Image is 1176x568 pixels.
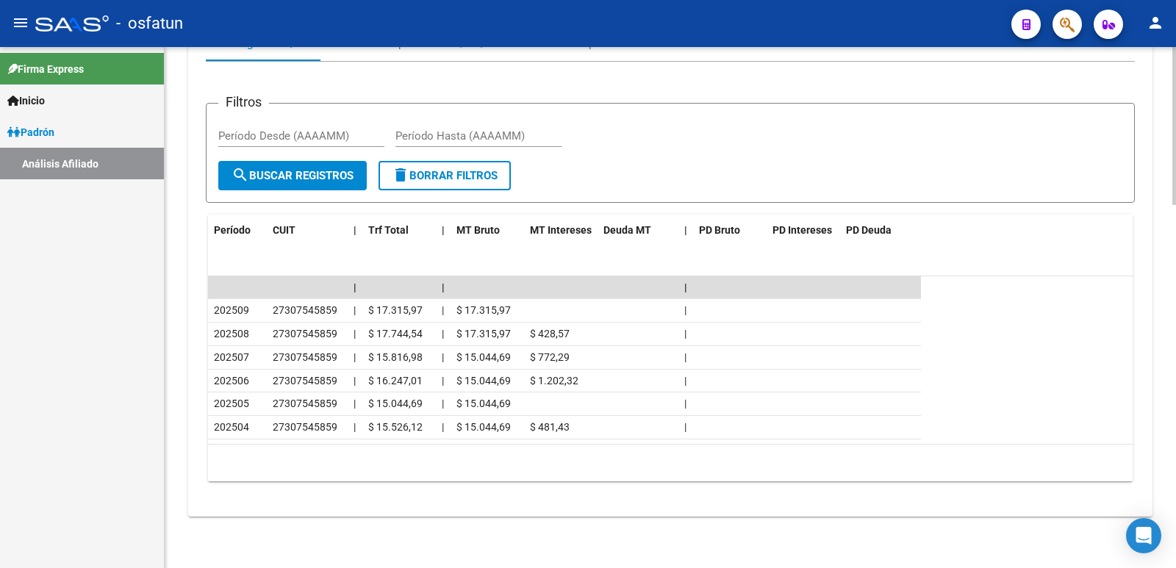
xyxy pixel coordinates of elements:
span: | [354,281,356,293]
span: | [442,328,444,339]
span: - osfatun [116,7,183,40]
span: $ 1.202,32 [530,375,578,387]
span: PD Deuda [846,224,892,236]
span: CUIT [273,224,295,236]
span: Firma Express [7,61,84,77]
span: | [684,398,686,409]
span: PD Bruto [699,224,740,236]
span: 202504 [214,421,249,433]
span: | [354,304,356,316]
span: Padrón [7,124,54,140]
span: PD Intereses [772,224,832,236]
span: MT Intereses [530,224,592,236]
span: 202506 [214,375,249,387]
span: $ 15.044,69 [456,351,511,363]
div: Open Intercom Messenger [1126,518,1161,553]
span: Buscar Registros [232,169,354,182]
span: $ 17.315,97 [456,328,511,339]
mat-icon: search [232,166,249,184]
span: | [684,421,686,433]
span: | [354,224,356,236]
span: | [684,281,687,293]
span: $ 15.044,69 [456,375,511,387]
mat-icon: menu [12,14,29,32]
span: 27307545859 [273,328,337,339]
datatable-header-cell: | [348,215,362,246]
datatable-header-cell: | [678,215,693,246]
datatable-header-cell: MT Bruto [451,215,524,246]
span: | [354,328,356,339]
span: 27307545859 [273,398,337,409]
span: | [442,375,444,387]
span: 202508 [214,328,249,339]
span: Borrar Filtros [392,169,498,182]
span: 27307545859 [273,351,337,363]
datatable-header-cell: Deuda MT [598,215,678,246]
span: $ 15.044,69 [456,421,511,433]
span: $ 16.247,01 [368,375,423,387]
datatable-header-cell: CUIT [267,215,348,246]
span: | [442,421,444,433]
span: $ 15.044,69 [368,398,423,409]
span: | [442,224,445,236]
span: Trf Total [368,224,409,236]
mat-icon: person [1147,14,1164,32]
span: 202505 [214,398,249,409]
span: 27307545859 [273,304,337,316]
span: | [354,398,356,409]
span: MT Bruto [456,224,500,236]
span: 27307545859 [273,421,337,433]
button: Borrar Filtros [379,161,511,190]
span: $ 15.526,12 [368,421,423,433]
h3: Filtros [218,92,269,112]
span: Deuda MT [603,224,651,236]
span: $ 15.816,98 [368,351,423,363]
span: | [442,398,444,409]
span: | [354,375,356,387]
span: $ 15.044,69 [456,398,511,409]
span: | [442,351,444,363]
span: | [684,351,686,363]
span: Período [214,224,251,236]
span: | [684,224,687,236]
span: | [684,304,686,316]
span: Inicio [7,93,45,109]
span: | [354,421,356,433]
span: $ 17.315,97 [368,304,423,316]
span: $ 17.315,97 [456,304,511,316]
span: | [684,328,686,339]
datatable-header-cell: PD Intereses [767,215,840,246]
span: 27307545859 [273,375,337,387]
datatable-header-cell: PD Bruto [693,215,767,246]
datatable-header-cell: Trf Total [362,215,436,246]
span: 202509 [214,304,249,316]
datatable-header-cell: PD Deuda [840,215,921,246]
button: Buscar Registros [218,161,367,190]
datatable-header-cell: Período [208,215,267,246]
datatable-header-cell: | [436,215,451,246]
datatable-header-cell: MT Intereses [524,215,598,246]
mat-icon: delete [392,166,409,184]
span: $ 481,43 [530,421,570,433]
span: $ 772,29 [530,351,570,363]
span: $ 17.744,54 [368,328,423,339]
span: 202507 [214,351,249,363]
span: | [442,281,445,293]
span: | [684,375,686,387]
span: $ 428,57 [530,328,570,339]
span: | [442,304,444,316]
span: | [354,351,356,363]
